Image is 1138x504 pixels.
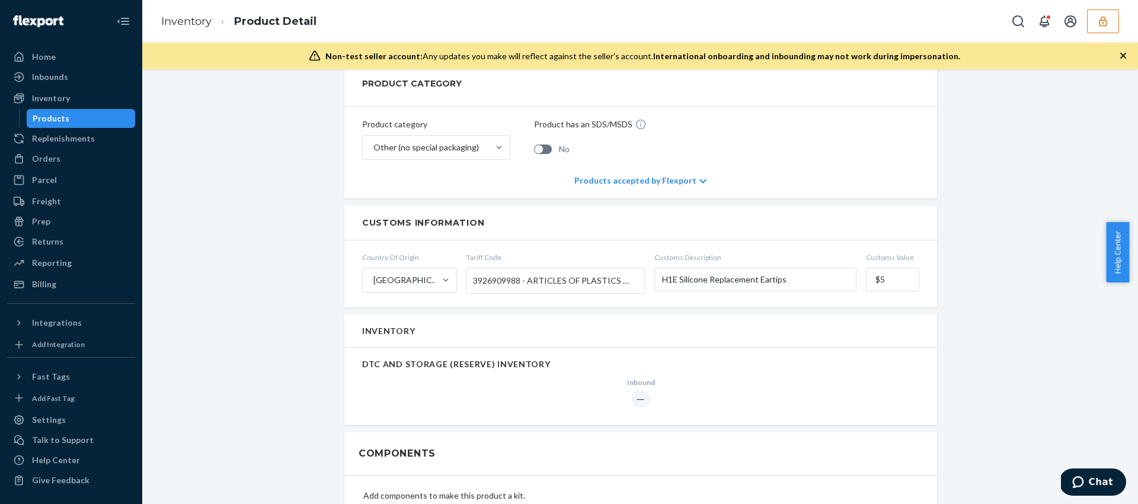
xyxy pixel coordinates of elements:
[325,51,423,61] span: Non-test seller account:
[654,252,856,262] span: Customs Description
[7,313,135,332] button: Integrations
[111,9,135,33] button: Close Navigation
[7,232,135,251] a: Returns
[362,326,415,335] h2: Inventory
[32,414,66,426] div: Settings
[1006,9,1030,33] button: Open Search Box
[7,275,135,294] a: Billing
[7,391,135,406] a: Add Fast Tag
[32,236,63,248] div: Returns
[32,257,72,269] div: Reporting
[372,142,373,153] input: Other (no special packaging)
[7,129,135,148] a: Replenishments
[32,195,61,207] div: Freight
[362,118,510,130] p: Product category
[7,149,135,168] a: Orders
[7,212,135,231] a: Prep
[32,133,95,145] div: Replenishments
[627,377,655,387] div: Inbound
[7,68,135,86] a: Inbounds
[372,274,373,286] input: [GEOGRAPHIC_DATA]
[32,371,70,383] div: Fast Tags
[234,15,317,28] a: Product Detail
[32,474,89,486] div: Give Feedback
[466,252,645,262] span: Tariff Code
[632,391,650,407] div: ―
[1106,222,1129,283] button: Help Center
[325,50,960,62] div: Any updates you make will reflect against the seller's account.
[32,51,56,63] div: Home
[653,51,960,61] span: International onboarding and inbounding may not work during impersonation.
[7,47,135,66] a: Home
[32,92,70,104] div: Inventory
[32,174,57,186] div: Parcel
[359,447,436,461] h2: Components
[7,192,135,211] a: Freight
[32,434,94,446] div: Talk to Support
[13,15,63,27] img: Flexport logo
[32,317,82,329] div: Integrations
[32,153,60,165] div: Orders
[559,143,570,155] span: No
[32,216,50,227] div: Prep
[32,278,56,290] div: Billing
[7,337,135,352] a: Add Integration
[473,271,632,291] span: 3926909988 - ARTICLES OF PLASTICS & ARTICLES OF OTHER MATERIALS OF HEADING 3901 TO 3914, NESOI
[534,118,632,130] p: Product has an SDS/MSDS
[866,252,919,262] span: Customs Value
[373,142,479,153] div: Other (no special packaging)
[33,113,69,124] div: Products
[7,471,135,490] button: Give Feedback
[7,89,135,108] a: Inventory
[362,73,462,94] h2: PRODUCT CATEGORY
[32,71,68,83] div: Inbounds
[362,252,457,262] span: Country Of Origin
[27,109,136,128] a: Products
[7,367,135,386] button: Fast Tags
[32,454,80,466] div: Help Center
[1061,468,1126,498] iframe: Opens a widget where you can chat to one of our agents
[1032,9,1056,33] button: Open notifications
[7,451,135,470] a: Help Center
[866,268,919,291] input: Customs Value
[7,431,135,450] button: Talk to Support
[7,253,135,272] a: Reporting
[1059,9,1082,33] button: Open account menu
[152,4,326,39] ol: breadcrumbs
[7,410,135,429] a: Settings
[574,163,707,198] div: Products accepted by Flexport
[32,339,85,349] div: Add Integration
[32,393,75,403] div: Add Fast Tag
[362,359,919,368] h2: DTC AND STORAGE (RESERVE) INVENTORY
[161,15,212,28] a: Inventory
[362,217,919,228] h2: Customs Information
[7,171,135,190] a: Parcel
[373,274,441,286] div: [GEOGRAPHIC_DATA]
